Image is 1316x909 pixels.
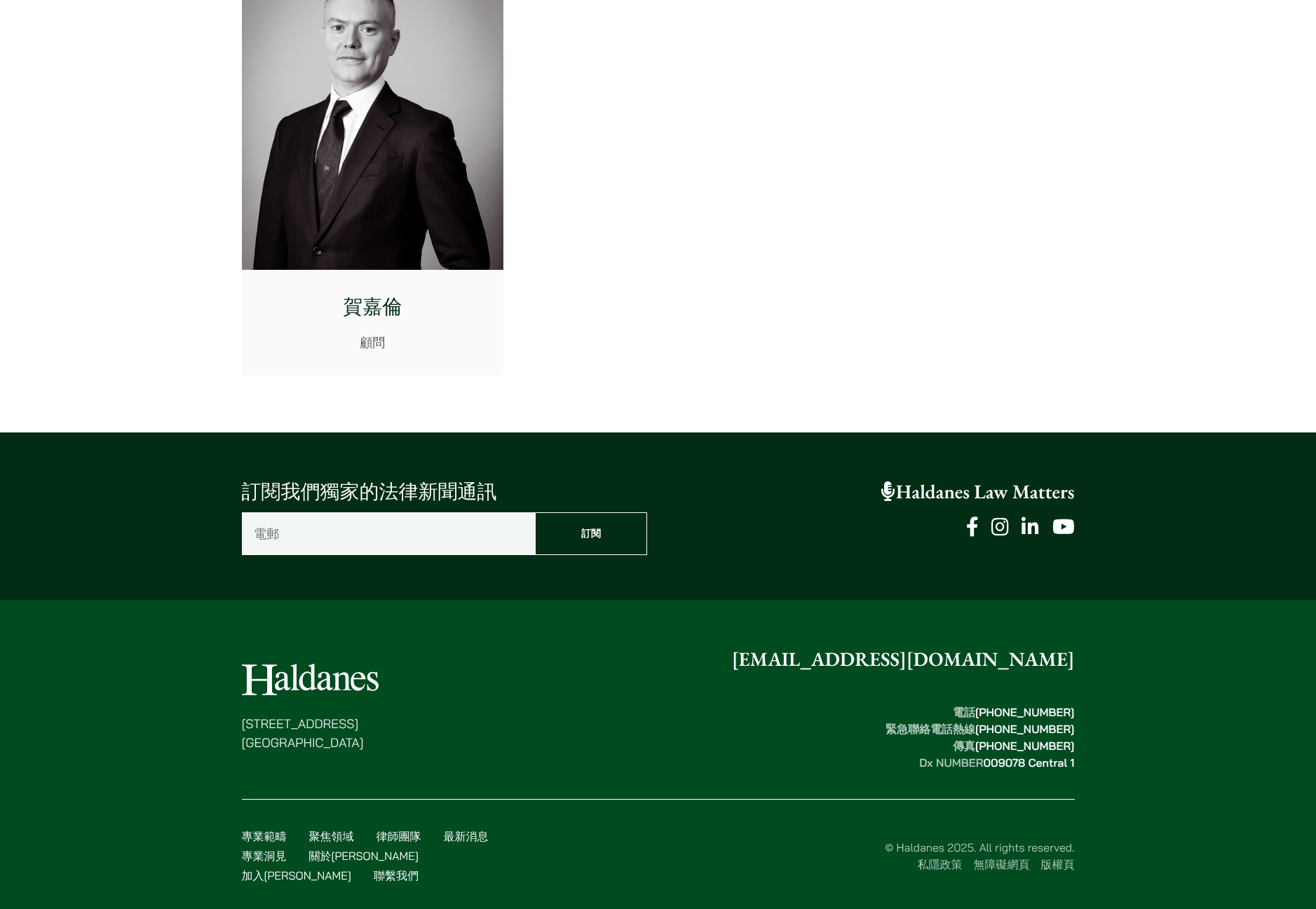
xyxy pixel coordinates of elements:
[732,647,1075,672] a: [EMAIL_ADDRESS][DOMAIN_NAME]
[242,714,379,752] p: [STREET_ADDRESS] [GEOGRAPHIC_DATA]
[975,722,1075,736] mark: [PHONE_NUMBER]
[242,512,536,555] input: 電郵
[377,829,421,843] a: 律師團隊
[253,333,492,352] p: 顧問
[975,705,1075,719] mark: [PHONE_NUMBER]
[975,739,1075,753] mark: [PHONE_NUMBER]
[242,664,379,695] img: Logo of Haldanes
[242,829,287,843] a: 專業範疇
[535,512,647,555] input: 訂閱
[242,868,351,882] a: 加入[PERSON_NAME]
[918,857,963,871] a: 私隱政策
[309,849,419,863] a: 關於[PERSON_NAME]
[520,839,1075,873] div: © Haldanes 2025. All rights reserved.
[983,756,1074,770] mark: 009078 Central 1
[886,705,1075,770] strong: 電話 緊急聯絡電話熱線 傳真 Dx NUMBER
[881,479,1075,505] a: Haldanes Law Matters
[253,292,492,322] p: 賀嘉倫
[1041,857,1075,871] a: 版權頁
[309,829,354,843] a: 聚焦領域
[242,477,647,507] p: 訂閱我們獨家的法律新聞通訊
[444,829,489,843] a: 最新消息
[374,868,419,882] a: 聯繫我們
[242,849,287,863] a: 專業洞見
[974,857,1030,871] a: 無障礙網頁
